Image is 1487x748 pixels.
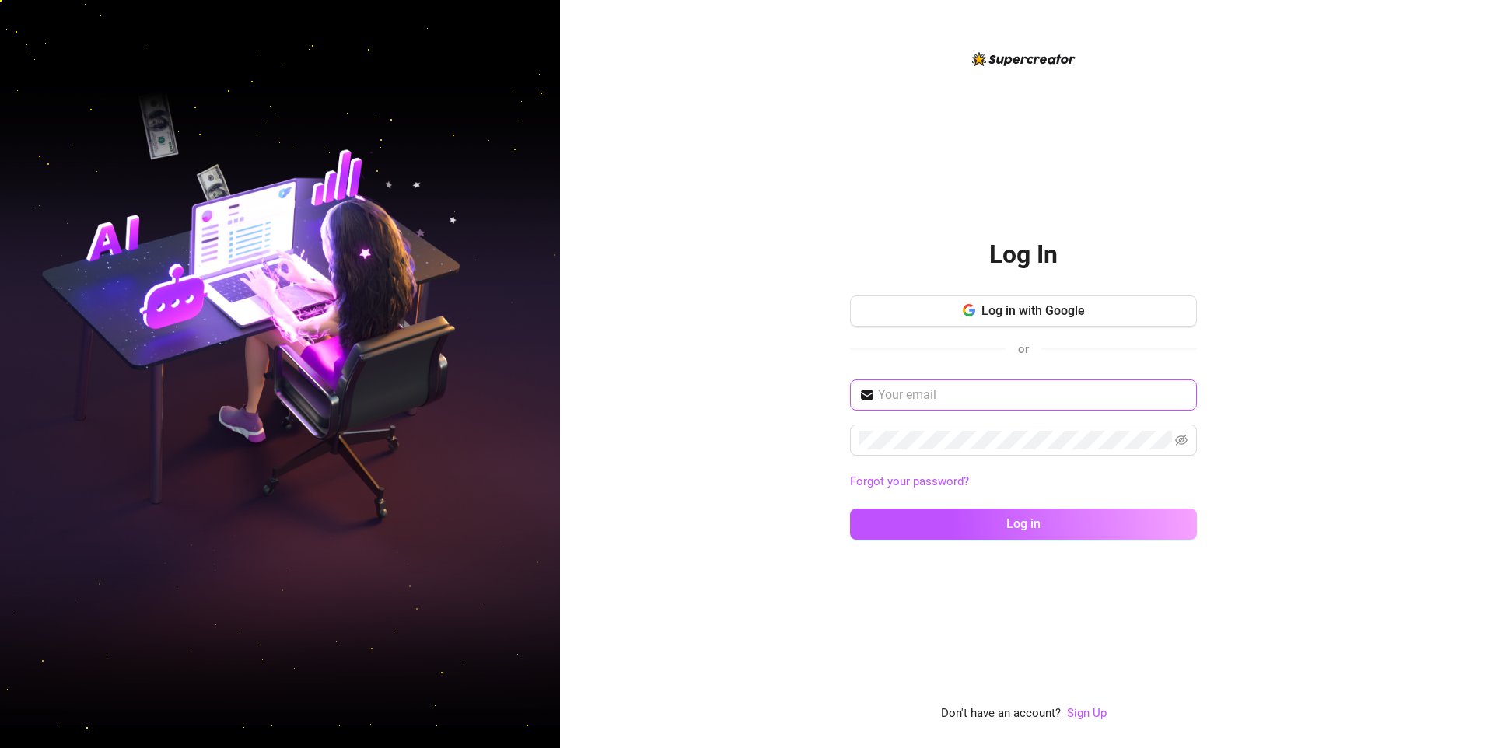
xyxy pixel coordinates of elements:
[850,295,1197,327] button: Log in with Google
[850,474,969,488] a: Forgot your password?
[941,704,1061,723] span: Don't have an account?
[878,386,1188,404] input: Your email
[850,509,1197,540] button: Log in
[1067,706,1107,720] a: Sign Up
[981,303,1085,318] span: Log in with Google
[1006,516,1041,531] span: Log in
[1018,342,1029,356] span: or
[850,473,1197,491] a: Forgot your password?
[989,239,1058,271] h2: Log In
[1067,704,1107,723] a: Sign Up
[1175,434,1188,446] span: eye-invisible
[972,52,1076,66] img: logo-BBDzfeDw.svg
